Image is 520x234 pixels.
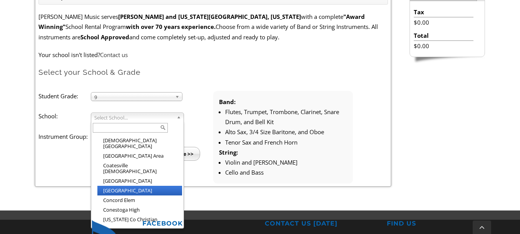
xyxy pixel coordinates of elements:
li: Flutes, Trumpet, Trombone, Clarinet, Snare Drum, and Bell Kit [225,107,347,127]
strong: Band: [219,98,236,106]
h2: Select your School & Grade [38,67,388,77]
li: Cello and Bass [225,167,347,177]
span: 9 [94,93,172,102]
strong: with over 70 years experience. [126,23,216,30]
p: Your school isn't listed? [38,50,388,60]
li: $0.00 [414,41,473,51]
li: Concord Elem [97,195,182,205]
li: [US_STATE] Co Christian [97,215,182,224]
h2: FIND US [387,220,500,228]
li: Violin and [PERSON_NAME] [225,157,347,167]
label: School: [38,111,91,121]
img: sidebar-footer.png [410,57,485,64]
li: [GEOGRAPHIC_DATA] [97,186,182,195]
li: [GEOGRAPHIC_DATA] Area [97,151,182,161]
li: $0.00 [414,17,473,27]
li: Total [414,30,473,41]
li: [DEMOGRAPHIC_DATA][GEOGRAPHIC_DATA] [97,136,182,151]
h2: CONTACT US [DATE] [265,220,378,228]
li: Alto Sax, 3/4 Size Baritone, and Oboe [225,127,347,137]
a: Contact us [100,51,128,59]
label: Instrument Group: [38,131,91,141]
strong: String: [219,148,238,156]
label: Student Grade: [38,91,91,101]
li: [GEOGRAPHIC_DATA] [97,176,182,186]
li: Coatesville [DEMOGRAPHIC_DATA] [97,161,182,176]
li: Tax [414,7,473,17]
h2: FACEBOOK [142,220,255,228]
p: [PERSON_NAME] Music serves with a complete School Rental Program Choose from a wide variety of Ba... [38,12,388,42]
li: Tenor Sax and French Horn [225,137,347,147]
strong: [PERSON_NAME] and [US_STATE][GEOGRAPHIC_DATA], [US_STATE] [118,13,301,20]
strong: School Approved [80,33,129,41]
span: Select School... [94,113,174,122]
li: Conestoga High [97,205,182,215]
